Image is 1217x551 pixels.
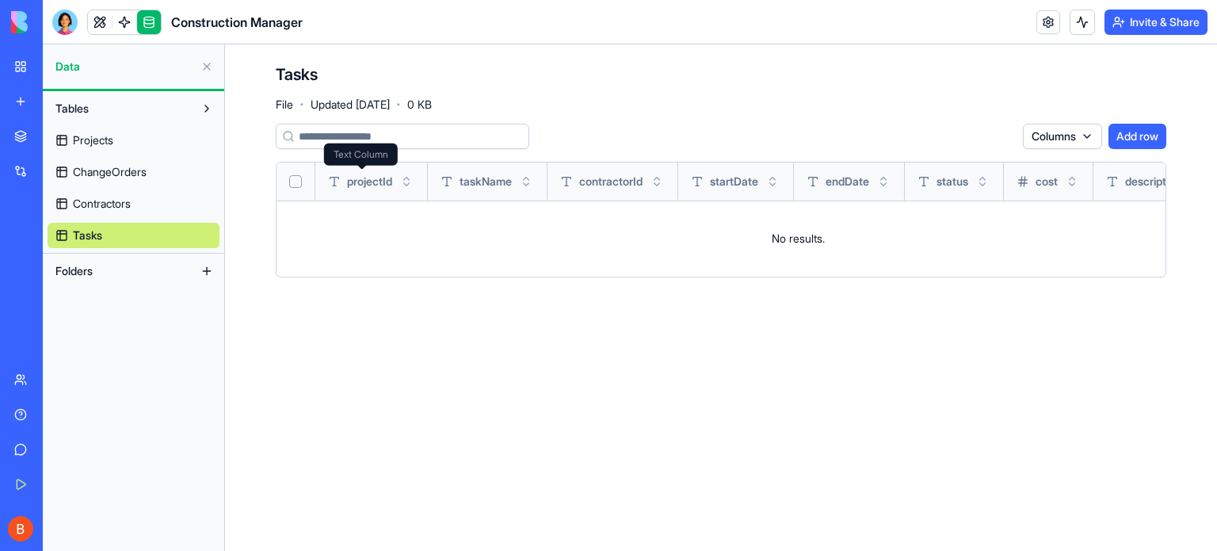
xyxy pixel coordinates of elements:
button: Toggle sort [975,174,990,189]
button: Tables [48,96,194,121]
span: · [396,92,401,117]
span: Contractors [73,196,131,212]
button: Toggle sort [1064,174,1080,189]
span: File [276,97,293,113]
span: Updated [DATE] [311,97,390,113]
button: Columns [1023,124,1102,149]
button: Toggle sort [518,174,534,189]
span: Construction Manager [171,13,303,32]
span: · [299,92,304,117]
span: cost [1036,174,1058,189]
span: Projects [73,132,113,148]
a: Tasks [48,223,219,248]
span: startDate [710,174,758,189]
a: Contractors [48,191,219,216]
span: ChangeOrders [73,164,147,180]
span: 0 KB [407,97,432,113]
span: Text Column [334,148,388,161]
img: logo [11,11,109,33]
button: Add row [1108,124,1166,149]
span: contractorId [579,174,643,189]
span: endDate [826,174,869,189]
img: ACg8ocIfS8nKdflQ7s9qPXr4Dv3ruKRXu9j2odtlotCNNZdCQZUp3A=s96-c [8,516,33,541]
button: Toggle sort [876,174,891,189]
span: status [937,174,968,189]
span: Folders [55,263,93,279]
a: ChangeOrders [48,159,219,185]
a: Projects [48,128,219,153]
button: Toggle sort [765,174,780,189]
span: Tables [55,101,89,117]
span: description [1125,174,1181,189]
button: Folders [48,258,194,284]
button: Toggle sort [399,174,414,189]
span: Tasks [73,228,102,243]
span: Data [55,59,194,75]
span: taskName [460,174,512,189]
button: Invite & Share [1104,10,1207,35]
button: Toggle sort [649,174,665,189]
span: projectId [347,174,392,189]
button: Select all [289,175,302,188]
h4: Tasks [276,63,318,86]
